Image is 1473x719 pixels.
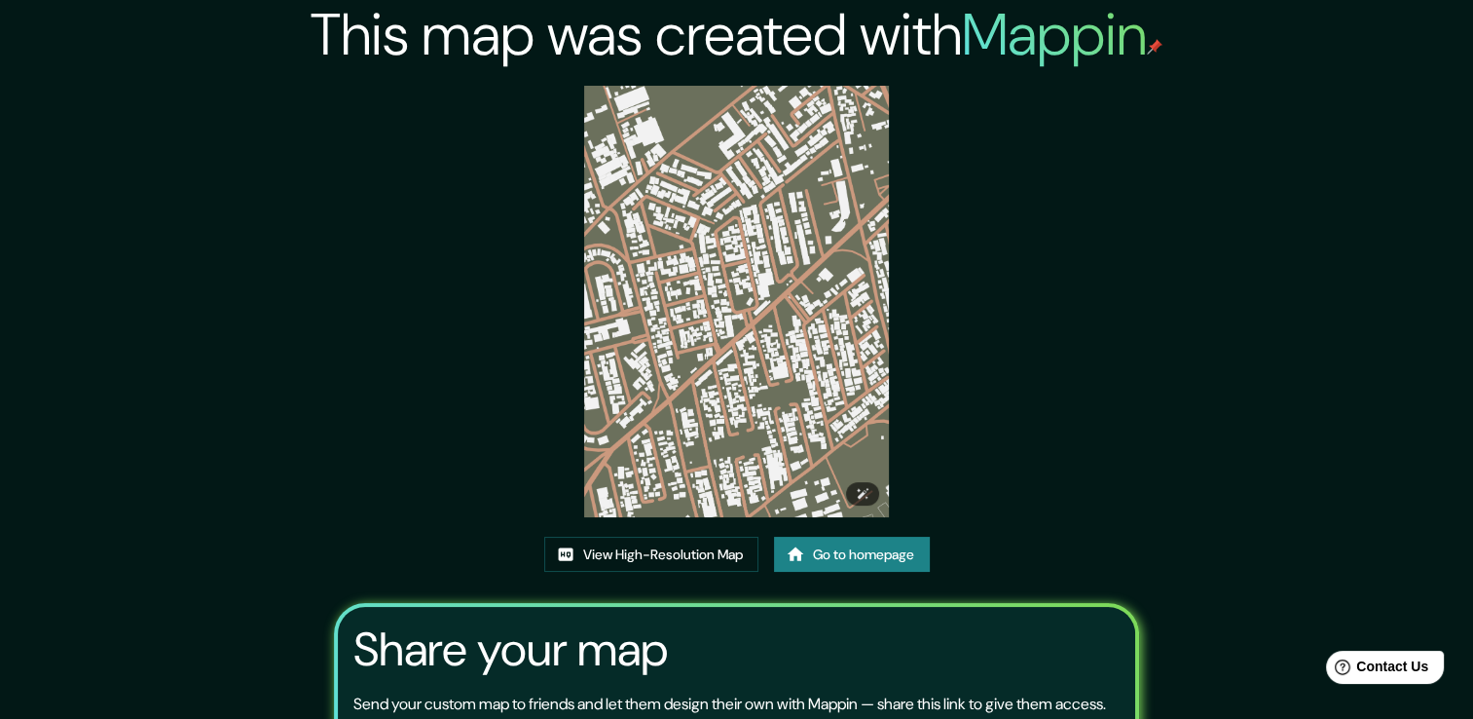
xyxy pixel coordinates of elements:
[1300,643,1452,698] iframe: Help widget launcher
[584,86,889,517] img: created-map
[774,537,930,573] a: Go to homepage
[353,623,668,677] h3: Share your map
[544,537,758,573] a: View High-Resolution Map
[353,693,1106,716] p: Send your custom map to friends and let them design their own with Mappin — share this link to gi...
[1147,39,1162,55] img: mappin-pin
